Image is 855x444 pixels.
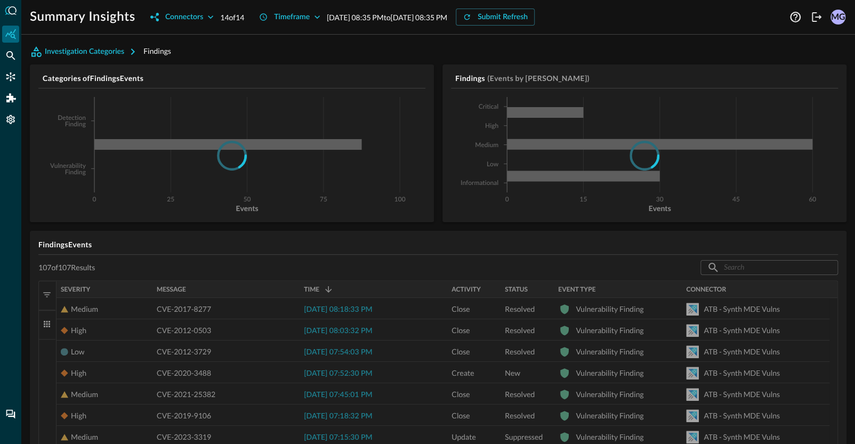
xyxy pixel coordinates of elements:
input: Search [724,257,813,277]
button: Logout [808,9,825,26]
div: Connectors [2,68,19,85]
button: Connectors [144,9,220,26]
h5: Findings [455,73,485,84]
div: Addons [3,90,20,107]
div: Settings [2,111,19,128]
p: 107 of 107 Results [38,263,95,272]
h5: Categories of Findings Events [43,73,425,84]
p: [DATE] 08:35 PM to [DATE] 08:35 PM [327,12,447,23]
span: Findings [143,46,171,55]
div: MG [830,10,845,25]
h5: Findings Events [38,239,838,250]
div: Federated Search [2,47,19,64]
div: Summary Insights [2,26,19,43]
div: Chat [2,406,19,423]
button: Submit Refresh [456,9,535,26]
button: Help [787,9,804,26]
p: 14 of 14 [220,12,244,23]
h1: Summary Insights [30,9,135,26]
h5: (Events by [PERSON_NAME]) [487,73,590,84]
button: Investigation Categories [30,43,143,60]
button: Timeframe [253,9,327,26]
